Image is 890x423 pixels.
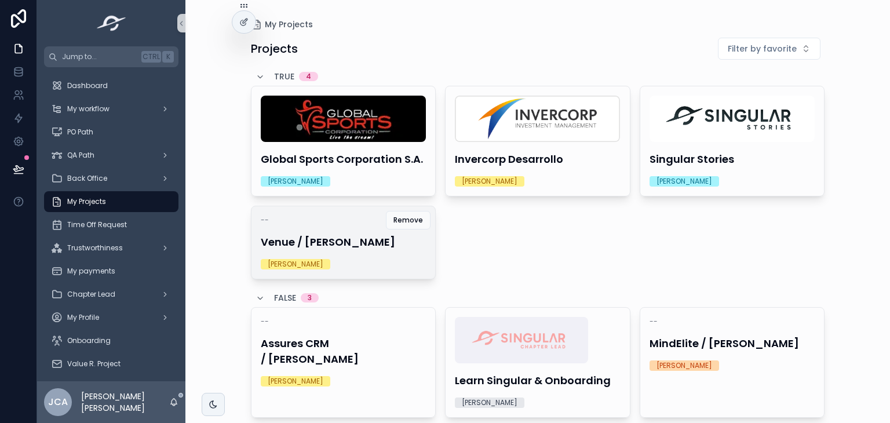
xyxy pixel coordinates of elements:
span: Filter by favorite [728,43,797,54]
span: Dashboard [67,81,108,90]
a: My Profile [44,307,178,328]
button: Select Button [718,38,820,60]
span: FALSE [274,292,296,304]
a: Time Off Request [44,214,178,235]
div: [PERSON_NAME] [462,176,517,187]
div: [PERSON_NAME] [656,176,712,187]
a: My Projects [251,19,313,30]
button: Remove [386,211,431,229]
span: My Projects [67,197,106,206]
div: [PERSON_NAME] [268,376,323,386]
div: [PERSON_NAME] [268,259,323,269]
img: SStories.png [650,96,815,142]
a: --MindElite / [PERSON_NAME][PERSON_NAME] [640,307,825,418]
span: -- [261,216,269,225]
span: -- [261,317,269,326]
div: [PERSON_NAME] [268,176,323,187]
a: --Assures CRM / [PERSON_NAME][PERSON_NAME] [251,307,436,418]
p: [PERSON_NAME] [PERSON_NAME] [81,391,169,414]
a: PO Path [44,122,178,143]
a: invercorp.pngInvercorp Desarrollo[PERSON_NAME] [445,86,630,196]
span: PO Path [67,127,93,137]
img: invercorp.png [455,96,620,142]
h1: Projects [251,41,298,57]
span: Trustworthiness [67,243,123,253]
span: My payments [67,267,115,276]
span: My workflow [67,104,110,114]
img: Singular-Chapter-Lead.png [455,317,588,363]
a: Onboarding [44,330,178,351]
a: QA Path [44,145,178,166]
h4: Invercorp Desarrollo [455,151,621,167]
a: Trustworthiness [44,238,178,258]
span: QA Path [67,151,94,160]
img: App logo [93,14,130,32]
span: Chapter Lead [67,290,115,299]
a: Singular-Chapter-Lead.pngLearn Singular & Onboarding[PERSON_NAME] [445,307,630,418]
div: scrollable content [37,67,185,381]
span: Back Office [67,174,107,183]
span: K [163,52,173,61]
span: Onboarding [67,336,111,345]
img: cropimage9134.webp [261,96,426,142]
a: Value R. Project [44,353,178,374]
a: My payments [44,261,178,282]
h4: Assures CRM / [PERSON_NAME] [261,336,426,367]
a: Back Office [44,168,178,189]
span: Value R. Project [67,359,121,369]
span: Jump to... [62,52,137,61]
span: Ctrl [141,51,161,63]
span: -- [650,317,658,326]
a: SStories.pngSingular Stories[PERSON_NAME] [640,86,825,196]
div: 3 [308,293,312,302]
div: [PERSON_NAME] [656,360,712,371]
h4: Venue / [PERSON_NAME] [261,234,426,250]
span: Remove [393,216,423,225]
h4: Singular Stories [650,151,815,167]
a: My workflow [44,99,178,119]
h4: MindElite / [PERSON_NAME] [650,336,815,351]
h4: Learn Singular & Onboarding [455,373,621,388]
a: Chapter Lead [44,284,178,305]
a: My Projects [44,191,178,212]
h4: Global Sports Corporation S.A. [261,151,426,167]
div: [PERSON_NAME] [462,398,517,408]
span: TRUE [274,71,294,82]
span: My Profile [67,313,99,322]
div: 4 [306,72,311,81]
button: Jump to...CtrlK [44,46,178,67]
span: Time Off Request [67,220,127,229]
a: cropimage9134.webpGlobal Sports Corporation S.A.[PERSON_NAME] [251,86,436,196]
span: My Projects [265,19,313,30]
span: JCA [48,395,68,409]
a: Dashboard [44,75,178,96]
a: --Venue / [PERSON_NAME][PERSON_NAME]Remove [251,206,436,279]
